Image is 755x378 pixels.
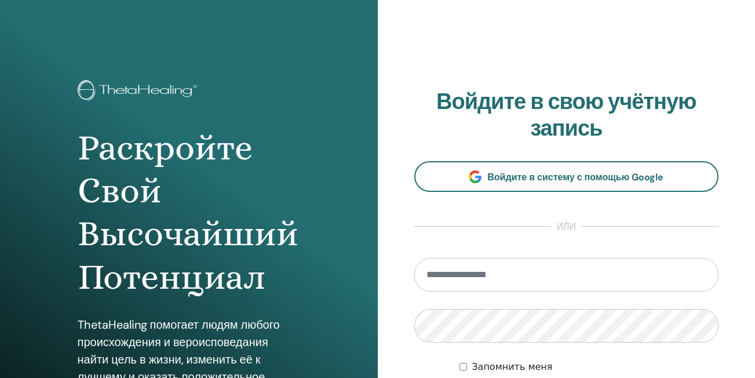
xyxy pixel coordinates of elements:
[472,361,552,372] ya-tr-span: Запомнить меня
[487,171,663,183] ya-tr-span: Войдите в систему с помощью Google
[414,161,719,192] a: Войдите в систему с помощью Google
[459,360,718,374] div: Сохраняйте мою аутентификацию на неопределённый срок или до тех пор, пока я не выйду из системы в...
[78,127,298,297] ya-tr-span: Раскройте Свой Высочайший Потенциал
[436,87,696,143] ya-tr-span: Войдите в свою учётную запись
[557,220,577,232] ya-tr-span: или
